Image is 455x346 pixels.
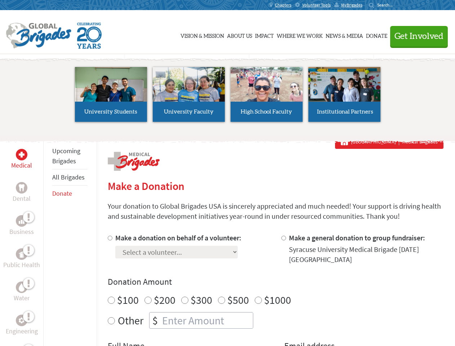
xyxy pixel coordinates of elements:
label: Other [118,312,143,329]
div: Public Health [16,248,27,260]
img: Global Brigades Celebrating 20 Years [77,23,102,49]
img: Business [19,218,24,224]
li: Donate [52,186,88,201]
label: Make a general donation to group fundraiser: [289,233,425,242]
a: Public HealthPublic Health [3,248,40,270]
span: Get Involved [394,32,443,41]
img: menu_brigades_submenu_4.jpg [308,67,380,115]
p: Dental [13,194,31,204]
div: Business [16,215,27,227]
a: News & Media [326,17,363,53]
input: Search... [377,2,398,8]
a: DentalDental [13,182,31,204]
button: Get Involved [390,26,448,46]
a: High School Faculty [231,67,303,122]
span: University Faculty [164,109,214,115]
li: All Brigades [52,169,88,186]
a: All Brigades [52,173,85,181]
span: High School Faculty [241,109,292,115]
a: Where We Work [277,17,323,53]
span: Institutional Partners [317,109,373,115]
a: EngineeringEngineering [6,315,38,336]
span: University Students [84,109,137,115]
a: Impact [255,17,274,53]
img: Public Health [19,250,24,258]
a: Institutional Partners [308,67,380,122]
a: Donate [52,189,72,198]
div: Water [16,281,27,293]
p: Water [14,293,30,303]
li: Upcoming Brigades [52,143,88,169]
label: $1000 [264,293,291,307]
a: University Faculty [153,67,225,122]
img: menu_brigades_submenu_3.jpg [231,67,303,102]
div: Dental [16,182,27,194]
div: Syracuse University Medical Brigade [DATE] [GEOGRAPHIC_DATA] [289,244,443,265]
label: $200 [154,293,175,307]
label: $500 [227,293,249,307]
img: Dental [19,184,24,191]
a: About Us [227,17,252,53]
label: $100 [117,293,139,307]
span: Volunteer Tools [302,2,331,8]
img: Global Brigades Logo [6,23,71,49]
div: Engineering [16,315,27,326]
a: Vision & Mission [180,17,224,53]
img: Engineering [19,318,24,323]
div: $ [150,312,161,328]
label: Make a donation on behalf of a volunteer: [115,233,241,242]
img: logo-medical.png [108,152,160,171]
p: Public Health [3,260,40,270]
a: Upcoming Brigades [52,147,80,165]
a: BusinessBusiness [9,215,34,237]
label: $300 [191,293,212,307]
p: Your donation to Global Brigades USA is sincerely appreciated and much needed! Your support is dr... [108,201,443,221]
a: MedicalMedical [11,149,32,170]
h2: Make a Donation [108,179,443,192]
input: Enter Amount [161,312,253,328]
p: Business [9,227,34,237]
img: menu_brigades_submenu_1.jpg [75,67,147,115]
a: WaterWater [14,281,30,303]
h4: Donation Amount [108,276,443,288]
div: Medical [16,149,27,160]
span: Chapters [275,2,291,8]
img: Medical [19,152,24,158]
a: Donate [366,17,387,53]
img: Water [19,283,24,291]
span: MyBrigades [341,2,362,8]
p: Medical [11,160,32,170]
a: University Students [75,67,147,122]
img: menu_brigades_submenu_2.jpg [153,67,225,115]
p: Engineering [6,326,38,336]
